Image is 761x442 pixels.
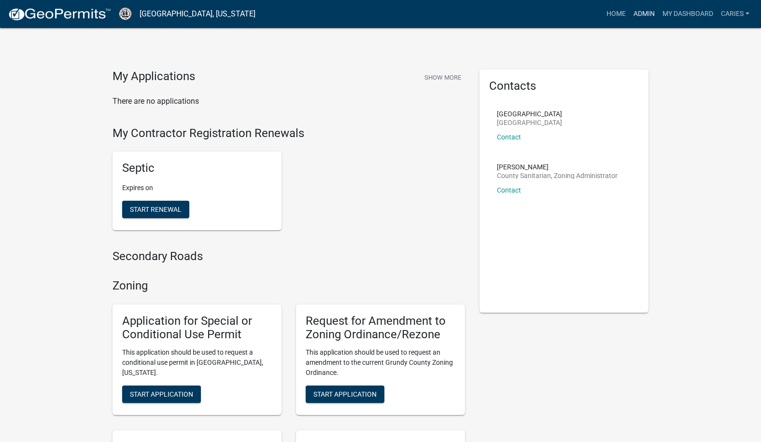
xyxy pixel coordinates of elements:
p: This application should be used to request an amendment to the current Grundy County Zoning Ordin... [306,347,455,378]
p: County Sanitarian, Zoning Administrator [497,172,618,179]
h5: Contacts [489,79,639,93]
p: [PERSON_NAME] [497,164,618,170]
button: Start Renewal [122,201,189,218]
p: This application should be used to request a conditional use permit in [GEOGRAPHIC_DATA], [US_STA... [122,347,272,378]
a: CarieS [717,5,753,23]
button: Show More [421,69,465,85]
h4: My Contractor Registration Renewals [113,126,465,140]
button: Start Application [122,386,201,403]
a: Home [603,5,630,23]
p: [GEOGRAPHIC_DATA] [497,110,562,117]
wm-registration-list-section: My Contractor Registration Renewals [113,126,465,238]
span: Start Application [313,390,377,398]
a: Contact [497,133,521,141]
span: Start Renewal [130,206,182,213]
button: Start Application [306,386,384,403]
span: Start Application [130,390,193,398]
p: [GEOGRAPHIC_DATA] [497,119,562,126]
img: Grundy County, Iowa [119,7,132,20]
a: Admin [630,5,659,23]
a: My Dashboard [659,5,717,23]
h4: My Applications [113,69,195,84]
a: Contact [497,186,521,194]
p: There are no applications [113,96,465,107]
h5: Septic [122,161,272,175]
a: [GEOGRAPHIC_DATA], [US_STATE] [140,6,255,22]
h5: Request for Amendment to Zoning Ordinance/Rezone [306,314,455,342]
h5: Application for Special or Conditional Use Permit [122,314,272,342]
h4: Secondary Roads [113,249,465,263]
p: Expires on [122,183,272,193]
h4: Zoning [113,279,465,293]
